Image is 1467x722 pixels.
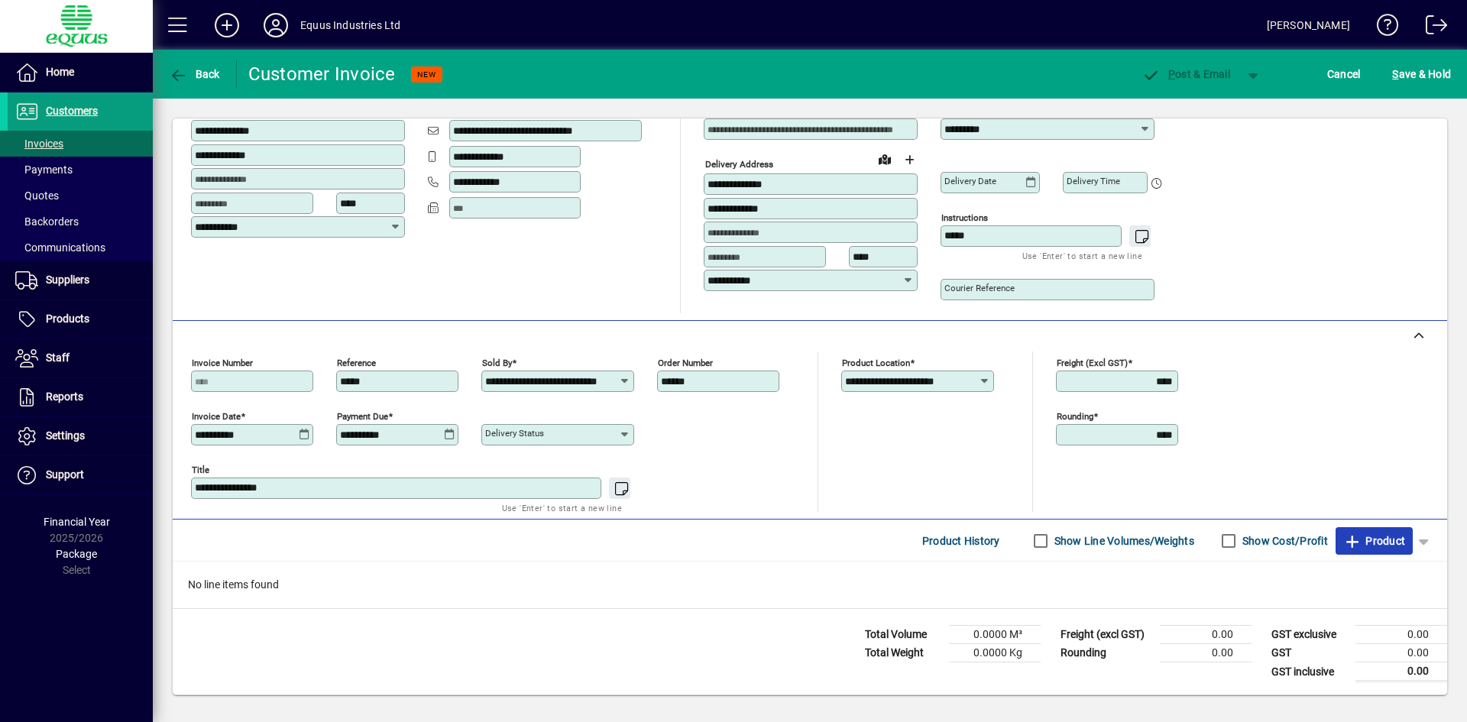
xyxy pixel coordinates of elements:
a: Settings [8,417,153,455]
span: S [1392,68,1398,80]
label: Show Line Volumes/Weights [1051,533,1194,549]
span: Quotes [15,189,59,202]
a: Communications [8,235,153,261]
span: Backorders [15,215,79,228]
span: Invoices [15,138,63,150]
mat-label: Delivery status [485,428,544,439]
span: ave & Hold [1392,62,1451,86]
td: 0.0000 Kg [949,644,1041,662]
div: No line items found [173,562,1447,608]
label: Show Cost/Profit [1239,533,1328,549]
div: [PERSON_NAME] [1267,13,1350,37]
a: Support [8,456,153,494]
a: Home [8,53,153,92]
span: Product History [922,529,1000,553]
a: Suppliers [8,261,153,299]
span: Reports [46,390,83,403]
td: GST [1264,644,1355,662]
span: NEW [417,70,436,79]
mat-label: Delivery date [944,176,996,186]
span: Staff [46,351,70,364]
span: ost & Email [1142,68,1230,80]
a: Logout [1414,3,1448,53]
a: Products [8,300,153,338]
td: 0.0000 M³ [949,626,1041,644]
mat-label: Payment due [337,411,388,422]
div: Equus Industries Ltd [300,13,401,37]
button: Product [1336,527,1413,555]
span: Payments [15,164,73,176]
td: 0.00 [1160,626,1252,644]
button: Cancel [1323,60,1365,88]
button: Copy to Delivery address [384,94,409,118]
td: Freight (excl GST) [1053,626,1160,644]
td: 0.00 [1355,644,1447,662]
td: GST exclusive [1264,626,1355,644]
mat-label: Order number [658,358,713,368]
mat-label: Courier Reference [944,283,1015,293]
mat-label: Title [192,465,209,475]
span: P [1168,68,1175,80]
button: Save & Hold [1388,60,1455,88]
mat-hint: Use 'Enter' to start a new line [1022,247,1142,264]
mat-hint: Use 'Enter' to start a new line [502,499,622,516]
mat-label: Reference [337,358,376,368]
div: Customer Invoice [248,62,396,86]
a: Knowledge Base [1365,3,1399,53]
span: Cancel [1327,62,1361,86]
button: Post & Email [1134,60,1238,88]
mat-label: Rounding [1057,411,1093,422]
span: Package [56,548,97,560]
mat-label: Sold by [482,358,512,368]
span: Products [46,312,89,325]
td: Rounding [1053,644,1160,662]
span: Communications [15,241,105,254]
button: Choose address [897,147,921,172]
span: Back [169,68,220,80]
span: Customers [46,105,98,117]
button: Profile [251,11,300,39]
a: Quotes [8,183,153,209]
td: Total Volume [857,626,949,644]
td: GST inclusive [1264,662,1355,682]
span: Financial Year [44,516,110,528]
button: Product History [916,527,1006,555]
mat-label: Delivery time [1067,176,1120,186]
a: Staff [8,339,153,377]
td: 0.00 [1355,662,1447,682]
a: Reports [8,378,153,416]
mat-label: Product location [842,358,910,368]
a: Invoices [8,131,153,157]
mat-label: Instructions [941,212,988,223]
span: Support [46,468,84,481]
span: Product [1343,529,1405,553]
a: Backorders [8,209,153,235]
span: Home [46,66,74,78]
mat-label: Freight (excl GST) [1057,358,1128,368]
a: Payments [8,157,153,183]
button: Add [202,11,251,39]
app-page-header-button: Back [153,60,237,88]
a: View on map [873,147,897,171]
td: 0.00 [1160,644,1252,662]
mat-label: Invoice date [192,411,241,422]
span: Suppliers [46,274,89,286]
span: Settings [46,429,85,442]
button: Back [165,60,224,88]
td: Total Weight [857,644,949,662]
td: 0.00 [1355,626,1447,644]
mat-label: Invoice number [192,358,253,368]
